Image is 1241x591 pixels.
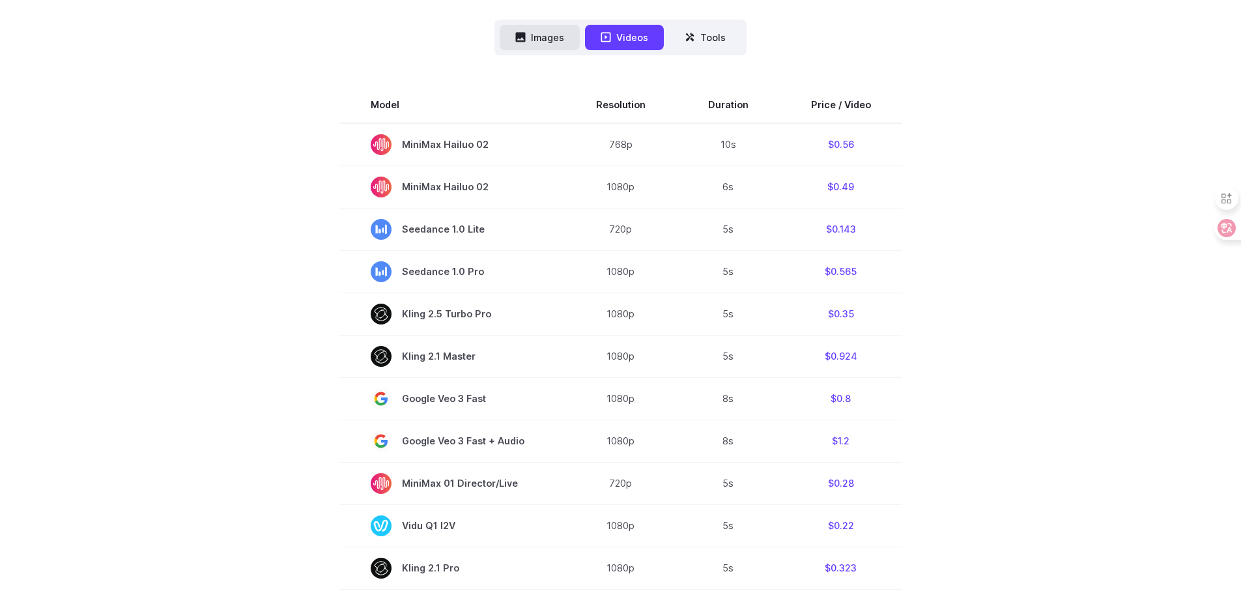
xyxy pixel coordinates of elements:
span: Kling 2.5 Turbo Pro [371,304,534,324]
td: 6s [677,166,780,208]
button: Tools [669,25,741,50]
th: Model [339,87,565,123]
td: 1080p [565,293,677,335]
td: $0.22 [780,504,902,547]
td: 1080p [565,166,677,208]
td: 720p [565,208,677,250]
td: 5s [677,462,780,504]
td: 8s [677,420,780,462]
td: 1080p [565,547,677,589]
th: Duration [677,87,780,123]
th: Resolution [565,87,677,123]
button: Videos [585,25,664,50]
td: 5s [677,250,780,293]
td: $0.35 [780,293,902,335]
td: 5s [677,293,780,335]
span: Seedance 1.0 Lite [371,219,534,240]
span: MiniMax Hailuo 02 [371,177,534,197]
td: $0.8 [780,377,902,420]
th: Price / Video [780,87,902,123]
span: MiniMax 01 Director/Live [371,473,534,494]
td: 5s [677,547,780,589]
button: Images [500,25,580,50]
td: 720p [565,462,677,504]
td: $0.924 [780,335,902,377]
span: Kling 2.1 Pro [371,558,534,579]
td: 10s [677,123,780,166]
span: Google Veo 3 Fast + Audio [371,431,534,452]
span: Vidu Q1 I2V [371,515,534,536]
span: Kling 2.1 Master [371,346,534,367]
td: 1080p [565,504,677,547]
td: $1.2 [780,420,902,462]
span: MiniMax Hailuo 02 [371,134,534,155]
td: 5s [677,335,780,377]
td: 1080p [565,377,677,420]
td: 8s [677,377,780,420]
td: 768p [565,123,677,166]
td: 1080p [565,420,677,462]
td: 5s [677,504,780,547]
td: $0.323 [780,547,902,589]
td: 1080p [565,335,677,377]
span: Seedance 1.0 Pro [371,261,534,282]
td: 5s [677,208,780,250]
td: $0.56 [780,123,902,166]
td: $0.143 [780,208,902,250]
span: Google Veo 3 Fast [371,388,534,409]
td: $0.565 [780,250,902,293]
td: $0.28 [780,462,902,504]
td: $0.49 [780,166,902,208]
td: 1080p [565,250,677,293]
